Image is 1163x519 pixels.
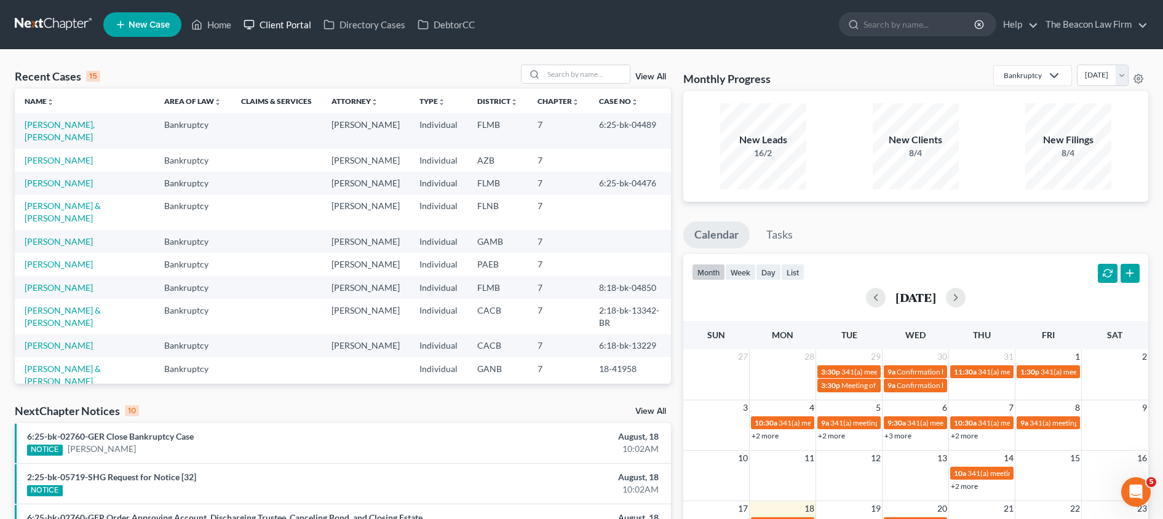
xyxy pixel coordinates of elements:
[803,451,816,466] span: 11
[779,418,1032,427] span: 341(a) meeting for [PERSON_NAME] & [PERSON_NAME] De [PERSON_NAME]
[125,405,139,416] div: 10
[1074,349,1081,364] span: 1
[936,349,948,364] span: 30
[510,98,518,106] i: unfold_more
[154,195,231,230] td: Bankruptcy
[456,430,659,443] div: August, 18
[25,155,93,165] a: [PERSON_NAME]
[1002,451,1015,466] span: 14
[841,367,960,376] span: 341(a) meeting for [PERSON_NAME]
[410,357,467,392] td: Individual
[897,381,1101,390] span: Confirmation hearing for [PERSON_NAME] & [PERSON_NAME]
[631,98,638,106] i: unfold_more
[1020,418,1028,427] span: 9a
[589,299,671,334] td: 2:18-bk-13342-BR
[86,71,100,82] div: 15
[528,253,589,275] td: 7
[803,349,816,364] span: 28
[967,469,1086,478] span: 341(a) meeting for [PERSON_NAME]
[538,97,579,106] a: Chapterunfold_more
[467,253,528,275] td: PAEB
[781,264,804,280] button: list
[725,264,756,280] button: week
[887,381,895,390] span: 9a
[154,149,231,172] td: Bankruptcy
[841,330,857,340] span: Tue
[1136,451,1148,466] span: 16
[589,357,671,392] td: 18-41958
[707,330,725,340] span: Sun
[589,335,671,357] td: 6:18-bk-13229
[973,330,991,340] span: Thu
[589,172,671,194] td: 6:25-bk-04476
[27,445,63,456] div: NOTICE
[322,276,410,299] td: [PERSON_NAME]
[214,98,221,106] i: unfold_more
[772,330,793,340] span: Mon
[1146,477,1156,487] span: 5
[951,431,978,440] a: +2 more
[27,431,194,442] a: 6:25-bk-02760-GER Close Bankruptcy Case
[997,14,1038,36] a: Help
[164,97,221,106] a: Area of Lawunfold_more
[752,431,779,440] a: +2 more
[1025,147,1111,159] div: 8/4
[1074,400,1081,415] span: 8
[720,147,806,159] div: 16/2
[410,195,467,230] td: Individual
[873,133,959,147] div: New Clients
[47,98,54,106] i: unfold_more
[936,451,948,466] span: 13
[599,97,638,106] a: Case Nounfold_more
[27,485,63,496] div: NOTICE
[528,149,589,172] td: 7
[1141,349,1148,364] span: 2
[887,367,895,376] span: 9a
[895,291,936,304] h2: [DATE]
[1002,501,1015,516] span: 21
[528,195,589,230] td: 7
[27,472,196,482] a: 2:25-bk-05719-SHG Request for Notice [32]
[1007,400,1015,415] span: 7
[154,172,231,194] td: Bankruptcy
[544,65,630,83] input: Search by name...
[322,172,410,194] td: [PERSON_NAME]
[528,230,589,253] td: 7
[410,276,467,299] td: Individual
[25,236,93,247] a: [PERSON_NAME]
[1020,367,1039,376] span: 1:30p
[25,282,93,293] a: [PERSON_NAME]
[419,97,445,106] a: Typeunfold_more
[873,147,959,159] div: 8/4
[25,178,93,188] a: [PERSON_NAME]
[317,14,411,36] a: Directory Cases
[884,431,911,440] a: +3 more
[737,451,749,466] span: 10
[941,400,948,415] span: 6
[371,98,378,106] i: unfold_more
[954,367,977,376] span: 11:30a
[322,113,410,148] td: [PERSON_NAME]
[905,330,926,340] span: Wed
[154,299,231,334] td: Bankruptcy
[907,418,1026,427] span: 341(a) meeting for [PERSON_NAME]
[978,418,1097,427] span: 341(a) meeting for [PERSON_NAME]
[410,299,467,334] td: Individual
[15,403,139,418] div: NextChapter Notices
[467,335,528,357] td: CACB
[841,381,978,390] span: Meeting of Creditors for [PERSON_NAME]
[467,113,528,148] td: FLMB
[410,172,467,194] td: Individual
[1042,330,1055,340] span: Fri
[1136,501,1148,516] span: 23
[954,418,977,427] span: 10:30a
[410,253,467,275] td: Individual
[456,443,659,455] div: 10:02AM
[467,195,528,230] td: FLNB
[456,483,659,496] div: 10:02AM
[467,172,528,194] td: FLMB
[870,349,882,364] span: 29
[331,97,378,106] a: Attorneyunfold_more
[322,253,410,275] td: [PERSON_NAME]
[572,98,579,106] i: unfold_more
